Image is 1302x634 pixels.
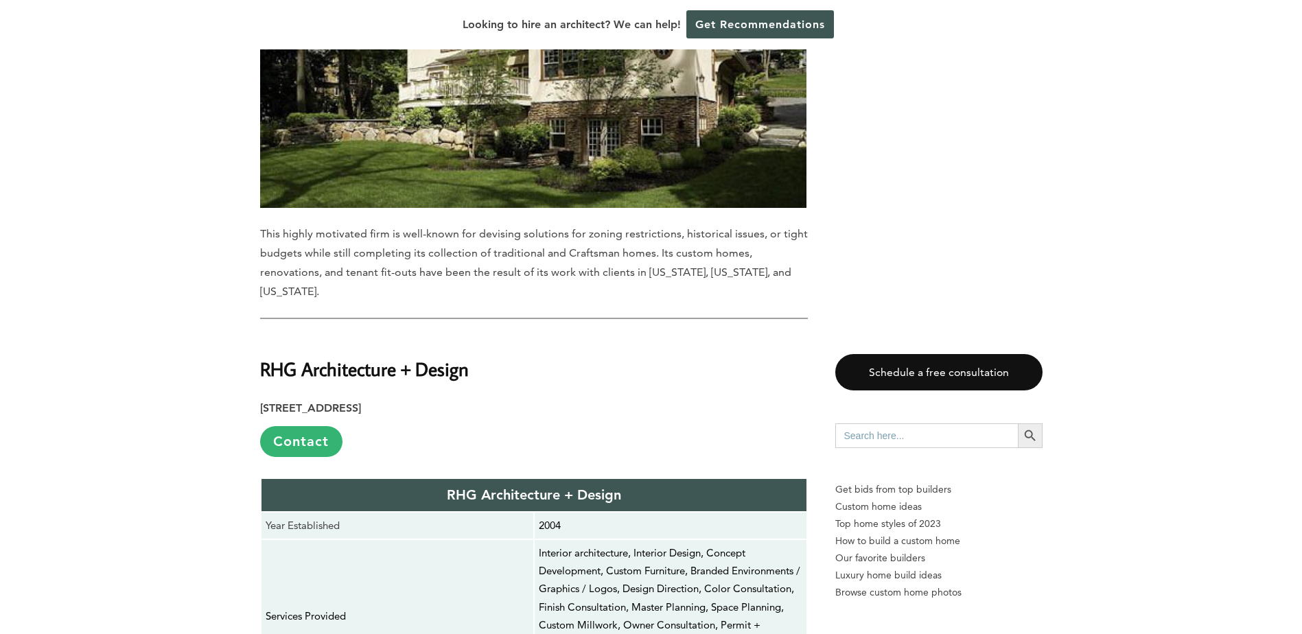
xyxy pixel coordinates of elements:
[835,567,1043,584] a: Luxury home build ideas
[260,224,808,301] p: This highly motivated firm is well-known for devising solutions for zoning restrictions, historic...
[447,486,621,503] strong: RHG Architecture + Design
[260,357,469,381] strong: RHG Architecture + Design
[686,10,834,38] a: Get Recommendations
[835,423,1018,448] input: Search here...
[835,532,1043,550] a: How to build a custom home
[1023,428,1038,443] svg: Search
[260,426,342,457] a: Contact
[835,515,1043,532] a: Top home styles of 2023
[260,401,361,414] strong: [STREET_ADDRESS]
[266,607,529,625] p: Services Provided
[539,517,802,535] p: 2004
[835,481,1043,498] p: Get bids from top builders
[1233,565,1286,618] iframe: Drift Widget Chat Controller
[266,517,529,535] p: Year Established
[835,550,1043,567] a: Our favorite builders
[835,498,1043,515] a: Custom home ideas
[835,584,1043,601] a: Browse custom home photos
[835,354,1043,390] a: Schedule a free consultation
